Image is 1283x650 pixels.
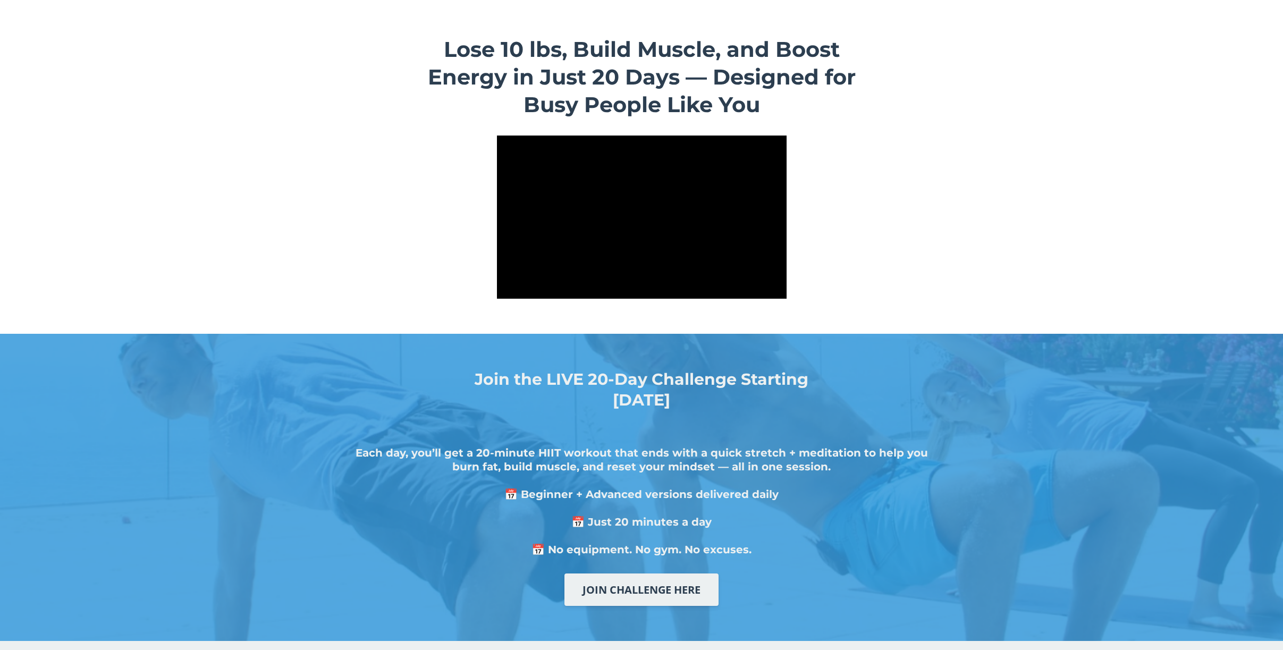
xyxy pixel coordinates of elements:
[504,488,779,501] strong: 📅 Beginner + Advanced versions delivered daily
[531,543,752,556] strong: 📅 No equipment. No gym. No excuses.
[571,516,712,528] strong: 📅 Just 20 minutes a day
[428,36,856,117] span: Lose 10 lbs, Build Muscle, and Boost Energy in Just 20 Days — Designed for Busy People Like You
[564,573,719,606] a: JOIN CHALLENGE HERE
[446,369,838,410] h2: Join the LIVE 20-Day Challenge Starting [DATE]
[356,446,928,473] strong: Each day, you’ll get a 20-minute HIIT workout that ends with a quick stretch + meditation to help...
